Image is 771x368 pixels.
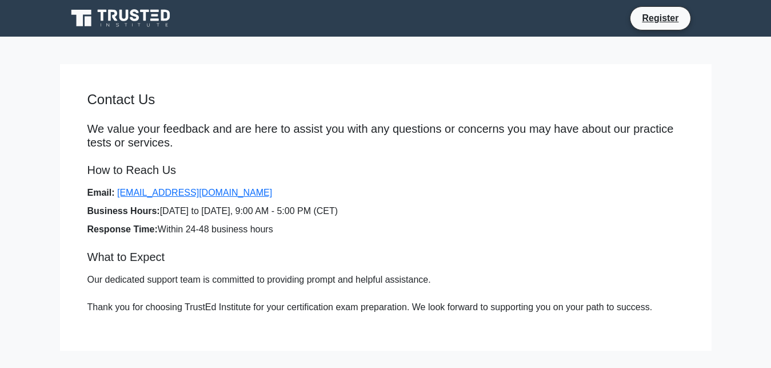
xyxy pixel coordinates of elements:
h5: How to Reach Us [87,163,684,177]
p: We value your feedback and are here to assist you with any questions or concerns you may have abo... [87,122,684,149]
h5: What to Expect [87,250,684,264]
strong: Business Hours: [87,206,160,216]
a: Register [635,11,685,25]
li: Within 24-48 business hours [87,223,684,236]
strong: Email: [87,188,115,197]
h4: Contact Us [87,92,684,108]
li: [DATE] to [DATE], 9:00 AM - 5:00 PM (CET) [87,204,684,218]
p: Thank you for choosing TrustEd Institute for your certification exam preparation. We look forward... [87,300,684,314]
p: Our dedicated support team is committed to providing prompt and helpful assistance. [87,273,684,287]
strong: Response Time: [87,224,158,234]
a: [EMAIL_ADDRESS][DOMAIN_NAME] [117,188,272,197]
